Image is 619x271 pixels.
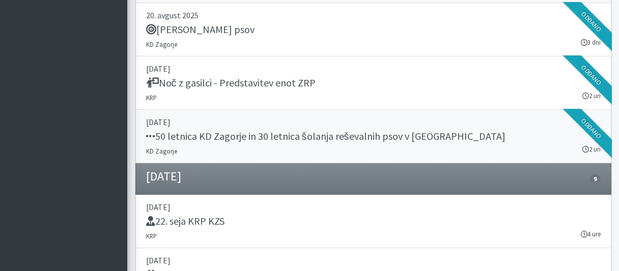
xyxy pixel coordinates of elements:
p: [DATE] [146,254,601,266]
h4: [DATE] [146,169,181,184]
small: KRP [146,94,157,102]
p: 20. avgust 2025 [146,9,601,21]
small: KRP [146,232,157,240]
small: KD Zagorje [146,147,177,155]
small: 4 ure [581,229,601,239]
a: 20. avgust 2025 [PERSON_NAME] psov KD Zagorje 3 dni Oddano [135,3,611,56]
a: [DATE] 22. seja KRP KZS KRP 4 ure [135,195,611,248]
h5: 22. seja KRP KZS [146,215,224,227]
small: KD Zagorje [146,40,177,48]
h5: [PERSON_NAME] psov [146,23,255,36]
a: [DATE] 50 letnica KD Zagorje in 30 letnica šolanja reševalnih psov v [GEOGRAPHIC_DATA] KD Zagorje... [135,110,611,163]
p: [DATE] [146,63,601,75]
h5: 50 letnica KD Zagorje in 30 letnica šolanja reševalnih psov v [GEOGRAPHIC_DATA] [146,130,505,142]
p: [DATE] [146,201,601,213]
span: 9 [590,174,600,184]
p: [DATE] [146,116,601,128]
a: [DATE] Noč z gasilci - Predstavitev enot ZRP KRP 2 uri Oddano [135,56,611,110]
h5: Noč z gasilci - Predstavitev enot ZRP [146,77,316,89]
